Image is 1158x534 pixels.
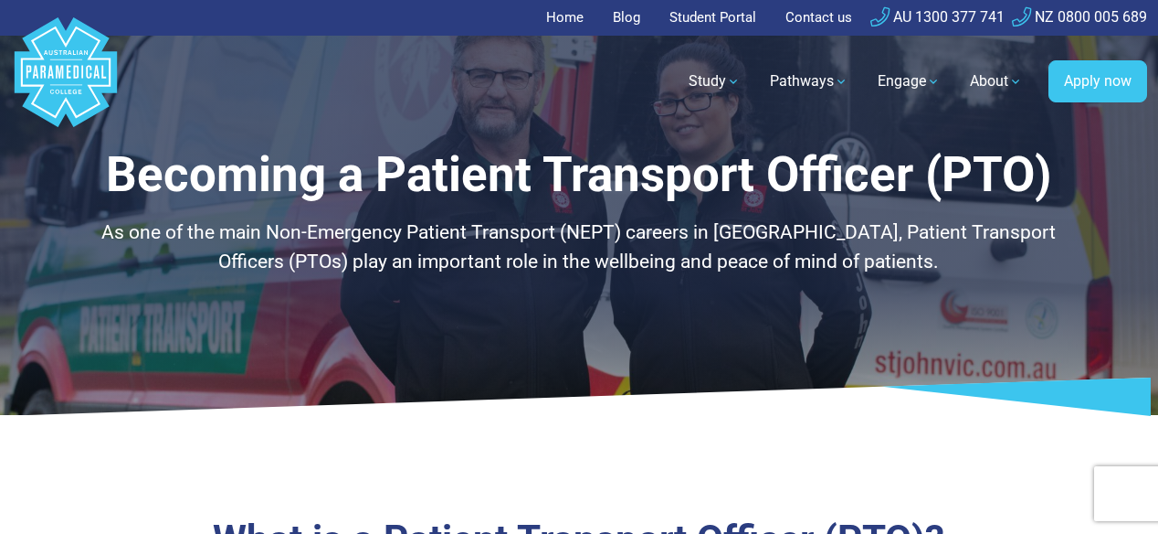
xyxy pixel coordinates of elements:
[96,219,1061,276] p: As one of the main Non-Emergency Patient Transport (NEPT) careers in [GEOGRAPHIC_DATA], Patient T...
[678,56,752,107] a: Study
[870,8,1005,26] a: AU 1300 377 741
[1048,60,1147,102] a: Apply now
[867,56,952,107] a: Engage
[1012,8,1147,26] a: NZ 0800 005 689
[759,56,859,107] a: Pathways
[11,36,121,128] a: Australian Paramedical College
[96,146,1061,204] h1: Becoming a Patient Transport Officer (PTO)
[959,56,1034,107] a: About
